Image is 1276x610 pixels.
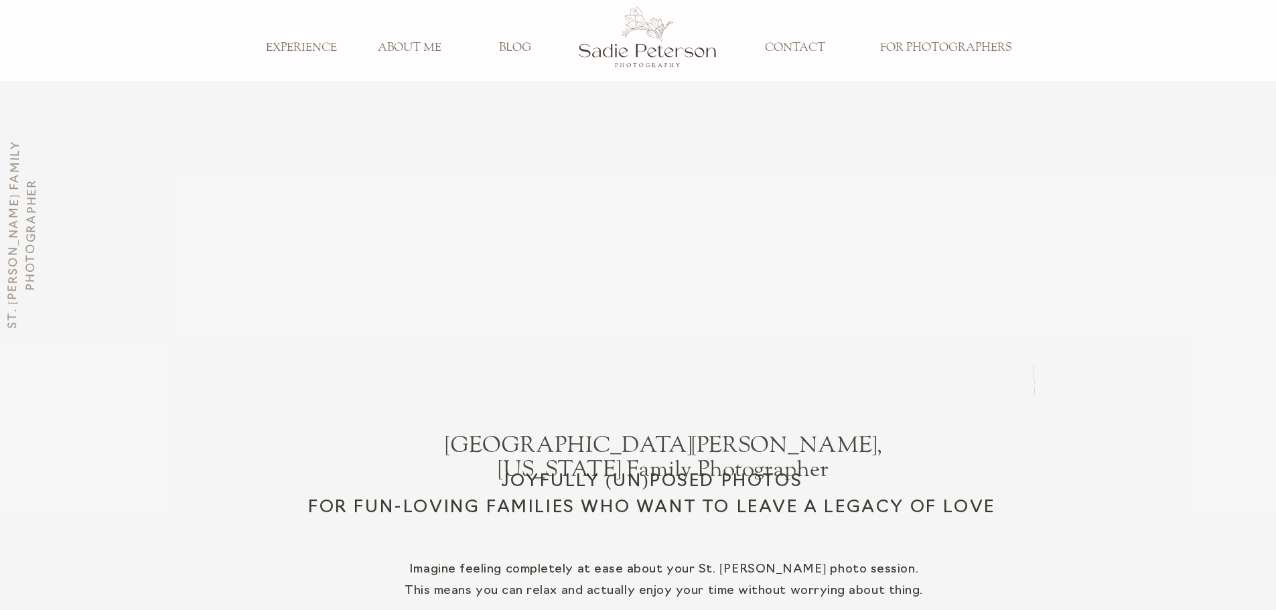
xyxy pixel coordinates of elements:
h3: St. [PERSON_NAME] Family PHotographer [1019,363,1035,394]
a: CONTACT [751,41,839,56]
h3: St. [PERSON_NAME] family photographer [3,102,23,366]
a: ABOUT ME [366,41,454,56]
h2: JOYFULLY (UN)POSED PHOTOS For fun-loving families who want to leave a legacy of love [161,469,1142,542]
a: EXPERIENCE [257,41,346,56]
a: FOR PHOTOGRAPHERS [871,41,1021,56]
a: BLOG [471,41,559,56]
h1: [GEOGRAPHIC_DATA][PERSON_NAME], [US_STATE] Family Photographer [425,433,902,469]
